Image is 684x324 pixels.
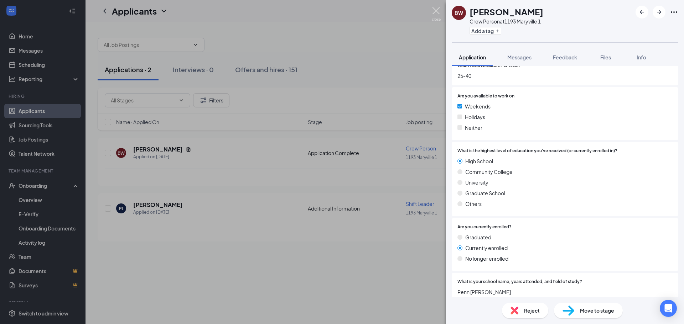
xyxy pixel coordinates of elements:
svg: Ellipses [670,8,678,16]
span: Graduate School [465,189,505,197]
button: PlusAdd a tag [470,27,501,34]
button: ArrowRight [653,6,665,18]
span: Application [459,54,486,60]
span: Graduated [465,233,491,241]
div: Open Intercom Messenger [660,300,677,317]
span: What is the highest level of education you've received (or currently enrolled in)? [457,148,617,154]
span: Are you available to work on [457,93,514,100]
button: ArrowLeftNew [636,6,648,18]
span: Are you currently enrolled? [457,224,512,230]
span: Neither [465,124,482,132]
h1: [PERSON_NAME] [470,6,543,18]
span: What is your school name, years attended, and field of study? [457,278,582,285]
svg: Plus [495,29,499,33]
span: Move to stage [580,307,614,314]
span: Feedback [553,54,577,60]
span: Penn [PERSON_NAME] 2 years [457,288,673,304]
span: Community College [465,168,513,176]
span: Holidays [465,113,485,121]
span: Others [465,200,482,208]
span: Reject [524,307,540,314]
span: No longer enrolled [465,255,508,262]
div: Crew Person at 1193 Maryville 1 [470,18,543,25]
span: University [465,179,488,186]
span: Info [637,54,646,60]
span: Messages [507,54,532,60]
div: BW [455,9,463,16]
span: 25-40 [457,72,673,80]
span: High School [465,157,493,165]
svg: ArrowRight [655,8,663,16]
svg: ArrowLeftNew [638,8,646,16]
span: Currently enrolled [465,244,508,252]
span: Weekends [465,102,491,110]
span: Files [600,54,611,60]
